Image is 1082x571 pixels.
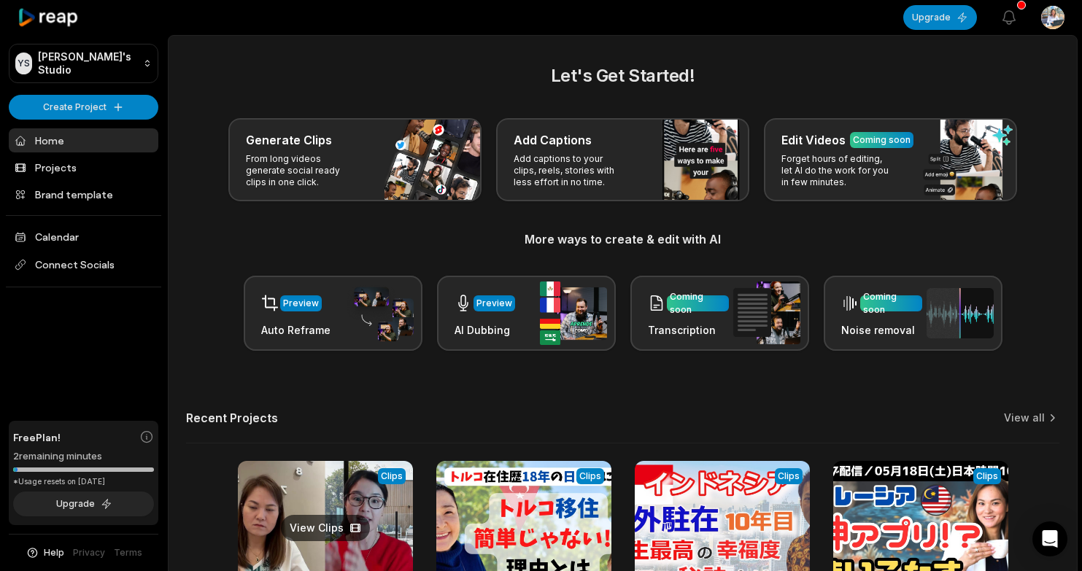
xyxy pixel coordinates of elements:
[670,290,726,316] div: Coming soon
[853,133,911,147] div: Coming soon
[9,128,158,152] a: Home
[15,53,32,74] div: YS
[9,225,158,249] a: Calendar
[246,131,332,149] h3: Generate Clips
[9,252,158,278] span: Connect Socials
[38,50,137,77] p: [PERSON_NAME]'s Studio
[13,476,154,487] div: *Usage resets on [DATE]
[781,153,894,188] p: Forget hours of editing, let AI do the work for you in few minutes.
[648,322,729,338] h3: Transcription
[1004,411,1045,425] a: View all
[1032,521,1067,556] div: Open Intercom Messenger
[514,153,627,188] p: Add captions to your clips, reels, stories with less effort in no time.
[261,322,331,338] h3: Auto Reframe
[540,281,607,345] img: ai_dubbing.png
[9,182,158,206] a: Brand template
[73,546,105,559] a: Privacy
[733,281,800,344] img: transcription.png
[114,546,142,559] a: Terms
[9,155,158,179] a: Projects
[9,95,158,120] button: Create Project
[246,153,359,188] p: From long videos generate social ready clips in one click.
[13,492,154,516] button: Upgrade
[476,297,512,310] div: Preview
[841,322,922,338] h3: Noise removal
[283,297,319,310] div: Preview
[927,288,994,338] img: noise_removal.png
[186,411,278,425] h2: Recent Projects
[186,230,1059,248] h3: More ways to create & edit with AI
[44,546,64,559] span: Help
[514,131,592,149] h3: Add Captions
[13,430,61,445] span: Free Plan!
[26,546,64,559] button: Help
[903,5,977,30] button: Upgrade
[186,63,1059,89] h2: Let's Get Started!
[863,290,919,316] div: Coming soon
[455,322,515,338] h3: AI Dubbing
[13,449,154,464] div: 2 remaining minutes
[781,131,846,149] h3: Edit Videos
[347,285,414,342] img: auto_reframe.png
